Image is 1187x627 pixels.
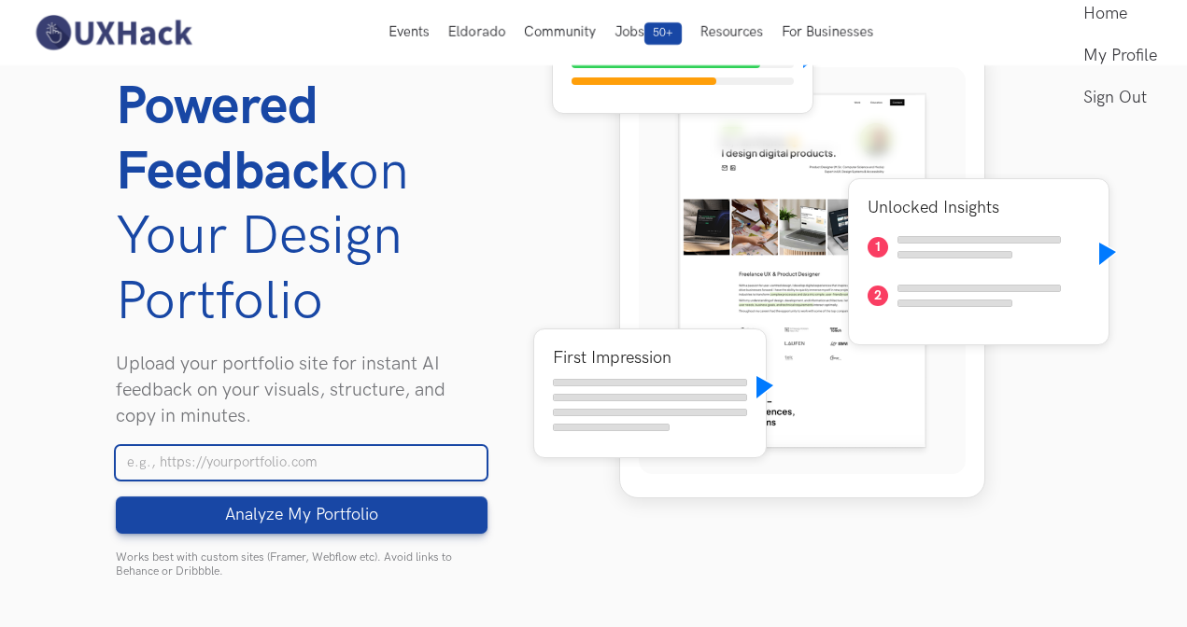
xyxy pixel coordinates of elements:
a: My Profile [1083,35,1157,77]
h6: First Impression [553,348,747,368]
span: 1 [868,237,888,258]
span: Analyze My Portfolio [224,505,377,525]
span: 2 [868,286,888,306]
a: Sign Out [1083,77,1157,118]
img: Design Portfolio Preview [639,67,966,473]
span: on Your Design Portfolio [116,140,409,334]
img: UXHack-logo.png [30,13,196,52]
h6: Unlocked Insights [868,198,1090,217]
button: Analyze My Portfolio [116,496,488,534]
input: e.g., https://yourportfolio.com [116,446,488,480]
h1: Get AI-Powered Feedback [116,10,488,334]
span: 50+ [644,22,682,45]
p: Upload your portfolio site for instant AI feedback on your visuals, structure, and copy in minutes. [116,351,488,429]
p: Works best with custom sites (Framer, Webflow etc). Avoid links to Behance or Dribbble. [116,550,488,578]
